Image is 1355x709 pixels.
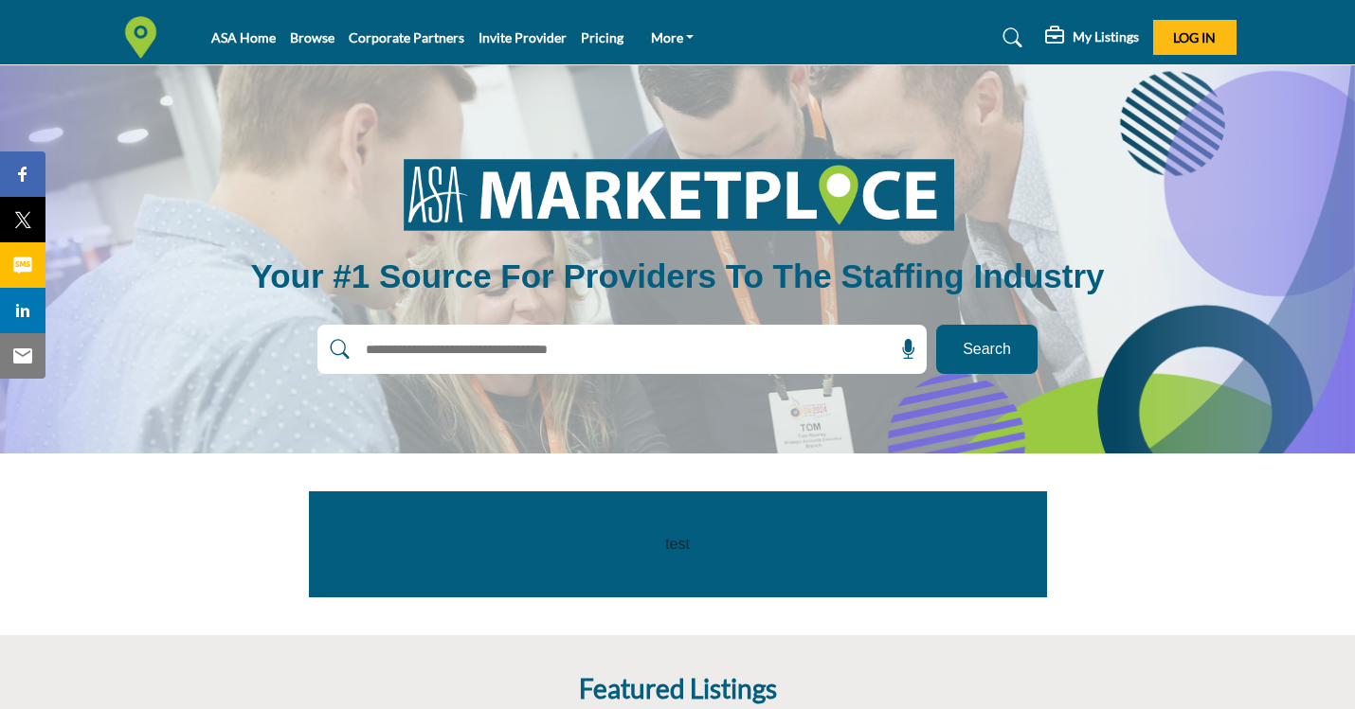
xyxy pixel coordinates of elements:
[1173,29,1216,45] span: Log In
[936,325,1038,374] button: Search
[579,673,777,705] h2: Featured Listings
[638,25,708,51] a: More
[963,338,1011,361] span: Search
[1153,20,1237,55] button: Log In
[211,29,276,45] a: ASA Home
[479,29,567,45] a: Invite Provider
[1045,27,1139,49] div: My Listings
[250,255,1104,298] h1: Your #1 Source for Providers to the Staffing Industry
[349,29,464,45] a: Corporate Partners
[352,533,1004,556] p: test
[379,145,976,243] img: image
[290,29,334,45] a: Browse
[1073,28,1139,45] h5: My Listings
[581,29,623,45] a: Pricing
[985,23,1035,53] a: Search
[119,16,172,59] img: Site Logo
